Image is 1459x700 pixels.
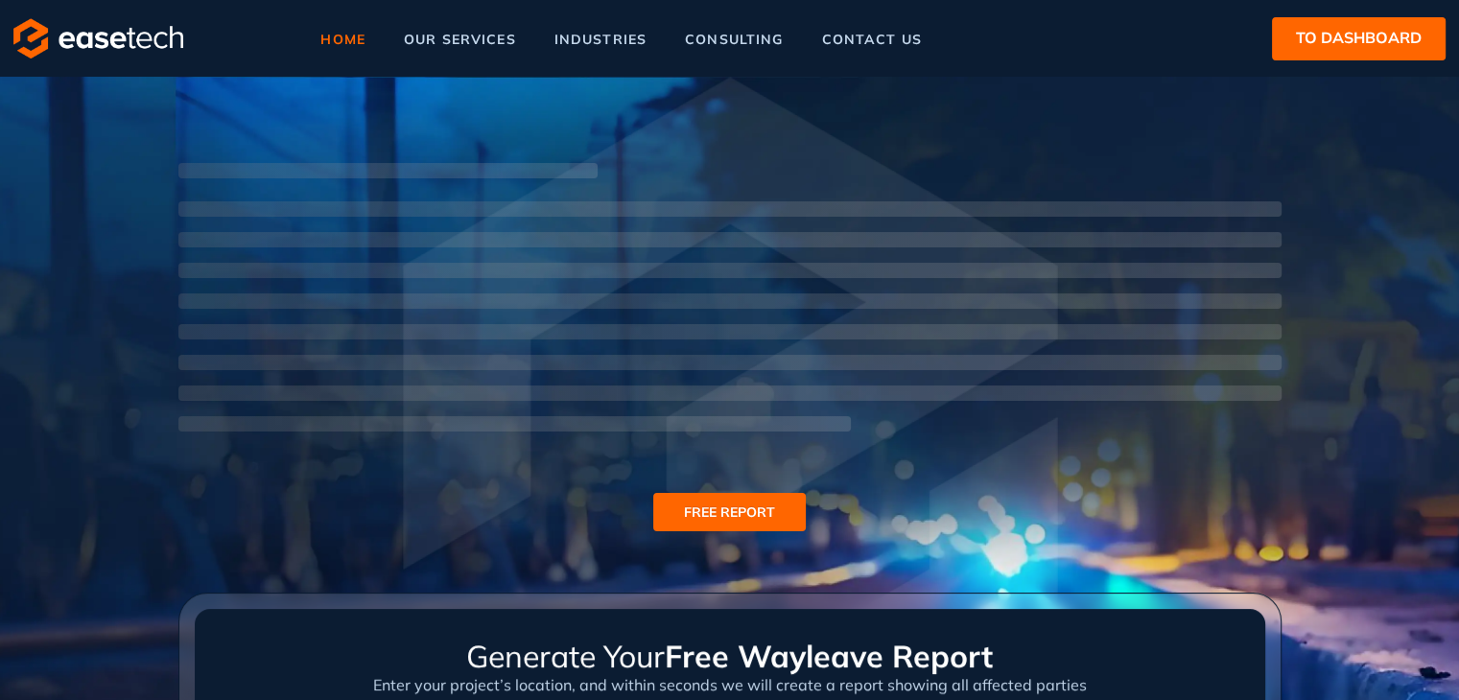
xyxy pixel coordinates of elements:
[1296,26,1422,50] span: to dashboard
[320,33,365,46] span: home
[554,33,647,46] span: industries
[404,33,516,46] span: our services
[821,33,921,46] span: contact us
[466,637,665,675] span: Generate Your
[684,502,775,523] span: FREE REPORT
[1272,17,1446,60] button: to dashboard
[653,493,806,531] button: FREE REPORT
[665,637,993,675] span: Free Wayleave Report
[685,33,783,46] span: consulting
[13,18,183,58] img: logo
